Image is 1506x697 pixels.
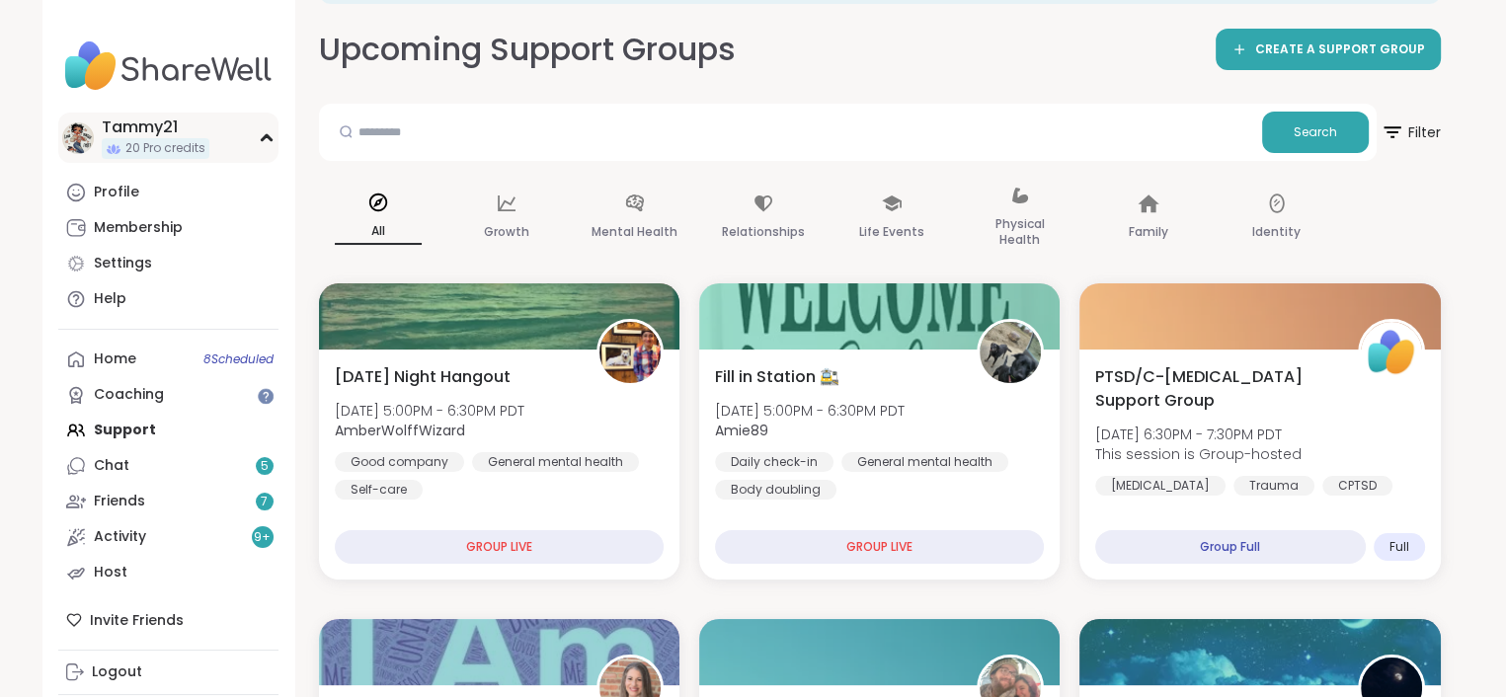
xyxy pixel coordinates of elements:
span: Filter [1381,109,1441,156]
div: Friends [94,492,145,511]
div: Activity [94,527,146,547]
span: 9 + [254,529,271,546]
p: Identity [1252,220,1301,244]
a: Membership [58,210,278,246]
a: Profile [58,175,278,210]
a: CREATE A SUPPORT GROUP [1216,29,1441,70]
img: ShareWell Nav Logo [58,32,278,101]
div: Home [94,349,136,369]
a: Home8Scheduled [58,342,278,377]
div: Host [94,563,127,582]
span: 7 [261,494,268,510]
img: Amie89 [980,322,1041,383]
div: GROUP LIVE [715,530,1044,564]
a: Logout [58,655,278,690]
span: [DATE] 5:00PM - 6:30PM PDT [715,401,905,421]
div: Logout [92,662,142,682]
p: Mental Health [592,220,677,244]
img: Tammy21 [62,122,94,154]
p: Family [1129,220,1168,244]
p: Physical Health [977,212,1064,252]
div: GROUP LIVE [335,530,664,564]
img: ShareWell [1361,322,1422,383]
button: Filter [1381,104,1441,161]
span: Search [1294,123,1337,141]
span: PTSD/C-[MEDICAL_DATA] Support Group [1095,365,1335,413]
div: Self-care [335,480,423,500]
a: Settings [58,246,278,281]
div: Daily check-in [715,452,833,472]
div: Help [94,289,126,309]
div: General mental health [472,452,639,472]
div: Group Full [1095,530,1365,564]
div: General mental health [841,452,1008,472]
p: Life Events [859,220,924,244]
b: Amie89 [715,421,768,440]
div: Invite Friends [58,602,278,638]
div: Membership [94,218,183,238]
iframe: Spotlight [258,388,274,404]
p: Relationships [722,220,805,244]
h2: Upcoming Support Groups [319,28,736,72]
span: 5 [261,458,269,475]
a: Friends7 [58,484,278,519]
div: Tammy21 [102,116,209,138]
p: Growth [484,220,529,244]
button: Search [1262,112,1369,153]
span: CREATE A SUPPORT GROUP [1255,41,1425,58]
div: Settings [94,254,152,273]
div: Profile [94,183,139,202]
a: Chat5 [58,448,278,484]
b: AmberWolffWizard [335,421,465,440]
a: Activity9+ [58,519,278,555]
span: [DATE] 6:30PM - 7:30PM PDT [1095,425,1302,444]
img: AmberWolffWizard [599,322,661,383]
span: Full [1389,539,1409,555]
span: Fill in Station 🚉 [715,365,839,389]
div: Good company [335,452,464,472]
p: All [335,219,422,245]
span: 20 Pro credits [125,140,205,157]
div: Body doubling [715,480,836,500]
div: Trauma [1233,476,1314,496]
span: This session is Group-hosted [1095,444,1302,464]
a: Help [58,281,278,317]
div: CPTSD [1322,476,1392,496]
div: Chat [94,456,129,476]
span: 8 Scheduled [203,351,274,367]
a: Coaching [58,377,278,413]
div: [MEDICAL_DATA] [1095,476,1226,496]
span: [DATE] Night Hangout [335,365,511,389]
span: [DATE] 5:00PM - 6:30PM PDT [335,401,524,421]
div: Coaching [94,385,164,405]
a: Host [58,555,278,590]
